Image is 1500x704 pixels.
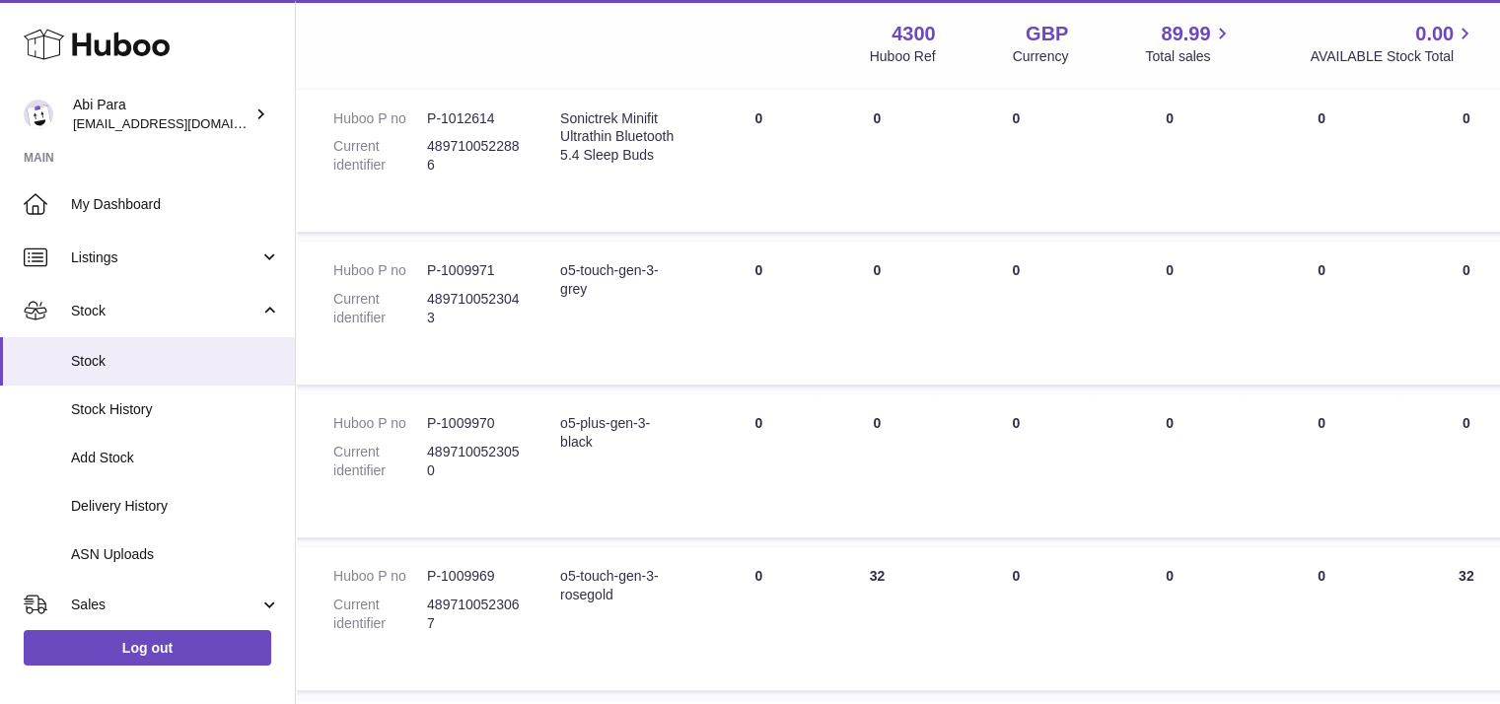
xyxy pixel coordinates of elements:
[333,290,427,327] dt: Current identifier
[699,242,818,385] td: 0
[870,47,936,66] div: Huboo Ref
[73,96,250,133] div: Abi Para
[560,109,679,166] div: Sonictrek Minifit Ultrathin Bluetooth 5.4 Sleep Buds
[1161,21,1210,47] span: 89.99
[333,596,427,633] dt: Current identifier
[1096,394,1244,537] td: 0
[1318,110,1325,126] span: 0
[818,394,936,537] td: 0
[24,100,53,129] img: Abi@mifo.co.uk
[71,248,259,267] span: Listings
[818,90,936,233] td: 0
[333,137,427,175] dt: Current identifier
[1096,242,1244,385] td: 0
[333,443,427,480] dt: Current identifier
[427,443,521,480] dd: 4897100523050
[71,449,280,467] span: Add Stock
[1013,47,1069,66] div: Currency
[818,242,936,385] td: 0
[427,596,521,633] dd: 4897100523067
[427,109,521,128] dd: P-1012614
[699,90,818,233] td: 0
[427,567,521,586] dd: P-1009969
[71,352,280,371] span: Stock
[427,414,521,433] dd: P-1009970
[818,547,936,690] td: 32
[936,547,1096,690] td: 0
[1096,90,1244,233] td: 0
[1096,547,1244,690] td: 0
[71,400,280,419] span: Stock History
[333,109,427,128] dt: Huboo P no
[936,394,1096,537] td: 0
[699,547,818,690] td: 0
[427,261,521,280] dd: P-1009971
[892,21,936,47] strong: 4300
[1026,21,1068,47] strong: GBP
[699,394,818,537] td: 0
[560,567,679,604] div: o5-touch-gen-3-rosegold
[1310,21,1476,66] a: 0.00 AVAILABLE Stock Total
[333,414,427,433] dt: Huboo P no
[71,596,259,614] span: Sales
[936,242,1096,385] td: 0
[333,261,427,280] dt: Huboo P no
[333,567,427,586] dt: Huboo P no
[1145,47,1233,66] span: Total sales
[936,90,1096,233] td: 0
[71,302,259,320] span: Stock
[560,414,679,452] div: o5-plus-gen-3-black
[24,630,271,666] a: Log out
[1145,21,1233,66] a: 89.99 Total sales
[1318,415,1325,431] span: 0
[1318,568,1325,584] span: 0
[1318,262,1325,278] span: 0
[71,545,280,564] span: ASN Uploads
[71,497,280,516] span: Delivery History
[1310,47,1476,66] span: AVAILABLE Stock Total
[1415,21,1454,47] span: 0.00
[427,290,521,327] dd: 4897100523043
[71,195,280,214] span: My Dashboard
[427,137,521,175] dd: 4897100522886
[73,115,290,131] span: [EMAIL_ADDRESS][DOMAIN_NAME]
[560,261,679,299] div: o5-touch-gen-3-grey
